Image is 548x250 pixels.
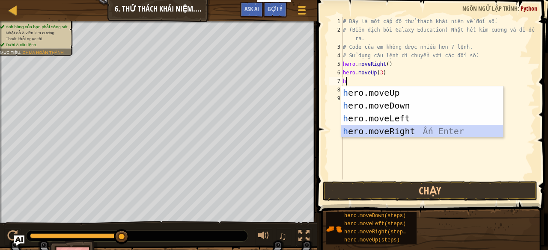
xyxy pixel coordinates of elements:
[6,24,68,29] span: Anh hùng của bạn phải sống sót.
[344,229,409,235] span: hero.moveRight(steps)
[344,237,400,243] span: hero.moveUp(steps)
[518,4,521,12] span: :
[240,2,263,18] button: Ask AI
[6,30,55,35] span: Nhặt cả 3 viên kim cương.
[291,2,313,22] button: Hiện game menu
[326,221,342,237] img: portrait.png
[329,94,343,103] div: 9
[268,5,283,13] span: Gợi ý
[462,4,518,12] span: Ngôn ngữ lập trình
[521,4,537,12] span: Python
[329,26,343,43] div: 2
[23,50,64,55] span: Chưa hoàn thành
[329,43,343,51] div: 3
[344,221,406,227] span: hero.moveLeft(steps)
[277,228,291,246] button: ♫
[329,51,343,60] div: 4
[6,42,37,47] span: Dưới 8 câu lệnh.
[329,60,343,68] div: 5
[329,17,343,26] div: 1
[278,229,287,242] span: ♫
[323,181,537,201] button: Chạy
[255,228,272,246] button: Tùy chỉnh âm lượng
[344,213,406,219] span: hero.moveDown(steps)
[4,228,21,246] button: Ctrl + P: Play
[329,68,343,77] div: 6
[295,228,313,246] button: Bật tắt chế độ toàn màn hình
[14,235,24,246] button: Ask AI
[6,36,43,41] span: Thoát khỏi ngục tối.
[244,5,259,13] span: Ask AI
[20,50,22,55] span: :
[329,85,343,94] div: 8
[329,77,343,85] div: 7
